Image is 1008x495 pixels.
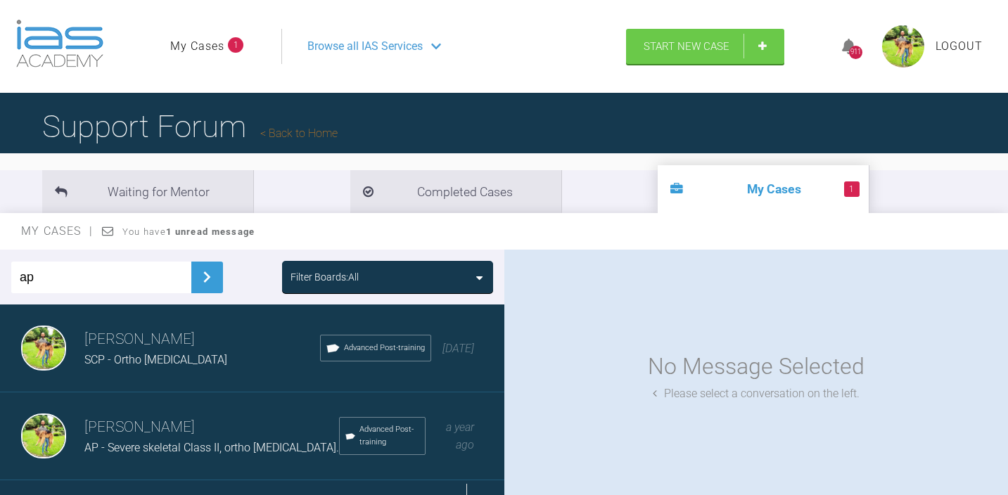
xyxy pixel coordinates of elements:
[344,342,425,354] span: Advanced Post-training
[84,416,339,439] h3: [PERSON_NAME]
[359,423,419,449] span: Advanced Post-training
[228,37,243,53] span: 1
[84,353,227,366] span: SCP - Ortho [MEDICAL_DATA]
[166,226,255,237] strong: 1 unread message
[849,46,862,59] div: 911
[260,127,338,140] a: Back to Home
[84,328,320,352] h3: [PERSON_NAME]
[11,262,191,293] input: Enter Case ID or Title
[350,170,561,213] li: Completed Cases
[84,441,339,454] span: AP - Severe skeletal Class II, ortho [MEDICAL_DATA].
[21,413,66,458] img: Dipak Parmar
[882,25,924,67] img: profile.png
[307,37,423,56] span: Browse all IAS Services
[844,181,860,197] span: 1
[648,349,865,385] div: No Message Selected
[658,165,869,213] li: My Cases
[122,226,255,237] span: You have
[644,40,729,53] span: Start New Case
[42,170,253,213] li: Waiting for Mentor
[626,29,784,64] a: Start New Case
[936,37,983,56] a: Logout
[42,102,338,151] h1: Support Forum
[21,326,66,371] img: Dipak Parmar
[16,20,103,67] img: logo-light.3e3ef733.png
[446,420,474,452] span: a year ago
[196,266,218,288] img: chevronRight.28bd32b0.svg
[653,385,860,403] div: Please select a conversation on the left.
[291,269,359,285] div: Filter Boards: All
[170,37,224,56] a: My Cases
[21,224,94,238] span: My Cases
[442,342,474,355] span: [DATE]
